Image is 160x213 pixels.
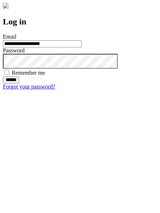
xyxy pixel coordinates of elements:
img: logo-4e3dc11c47720685a147b03b5a06dd966a58ff35d612b21f08c02c0306f2b779.png [3,3,9,8]
a: Forgot your password? [3,84,55,90]
label: Remember me [12,70,45,76]
label: Password [3,47,25,53]
label: Email [3,34,16,40]
h2: Log in [3,17,157,27]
